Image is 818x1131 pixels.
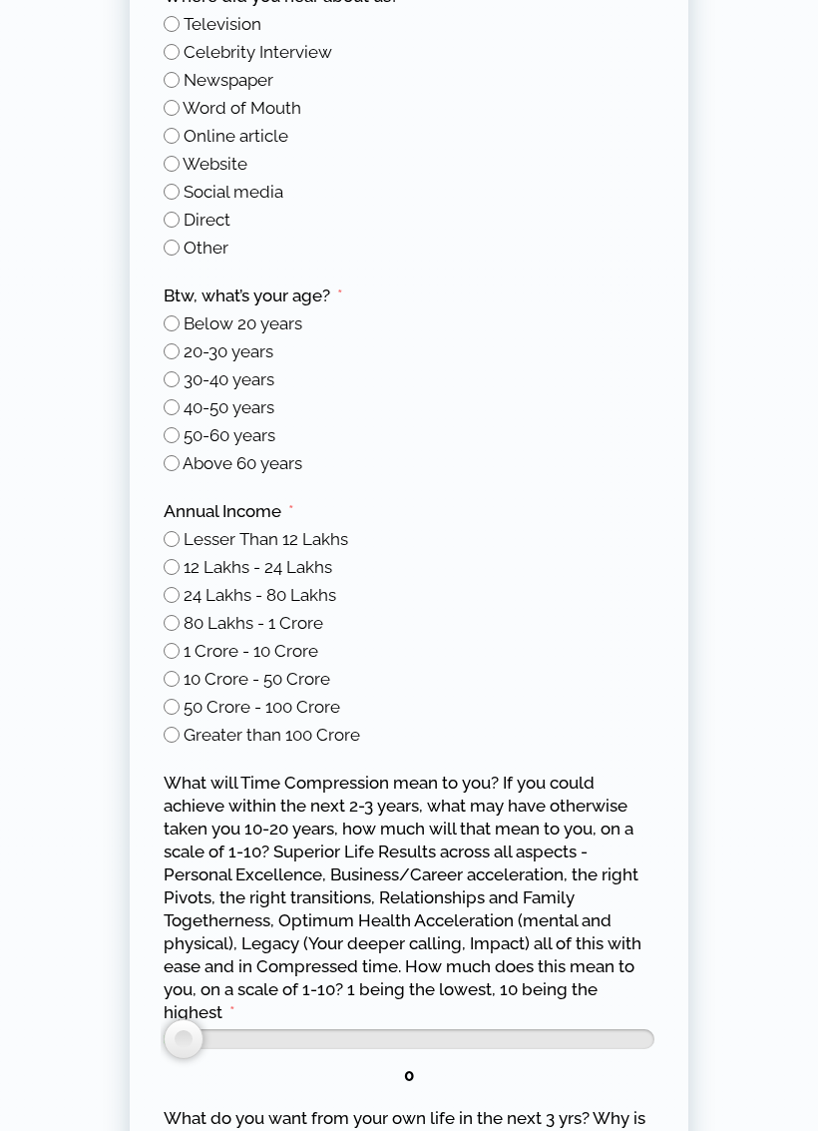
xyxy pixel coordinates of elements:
input: Other [164,240,180,256]
span: 30-40 years [184,369,274,389]
span: Other [184,238,228,258]
span: 50-60 years [184,425,275,445]
span: 50 Crore - 100 Crore [184,697,340,717]
span: Below 20 years [184,313,302,333]
span: Website [183,154,247,174]
input: 80 Lakhs - 1 Crore [164,615,180,631]
span: Social media [184,182,283,202]
input: Lesser Than 12 Lakhs [164,531,180,547]
input: 12 Lakhs - 24 Lakhs [164,559,180,575]
span: 20-30 years [184,341,273,361]
input: Celebrity Interview [164,44,180,60]
span: 24 Lakhs - 80 Lakhs [184,585,336,605]
input: Greater than 100 Crore [164,727,180,743]
label: What will Time Compression mean to you? If you could achieve within the next 2-3 years, what may ... [164,772,654,1024]
input: 20-30 years [164,343,180,359]
label: Annual Income [164,500,294,523]
input: 1 Crore - 10 Crore [164,643,180,659]
span: 40-50 years [184,397,274,417]
input: 30-40 years [164,371,180,387]
input: 50 Crore - 100 Crore [164,699,180,715]
input: Television [164,16,180,32]
span: Online article [184,126,288,146]
span: Television [184,14,261,34]
input: 24 Lakhs - 80 Lakhs [164,587,180,603]
input: Word of Mouth [164,100,180,116]
input: Newspaper [164,72,180,88]
input: 10 Crore - 50 Crore [164,671,180,687]
span: Above 60 years [183,453,302,473]
input: Social media [164,184,180,200]
input: 50-60 years [164,427,180,443]
input: Below 20 years [164,315,180,331]
span: 10 Crore - 50 Crore [184,669,330,689]
span: Word of Mouth [183,98,301,118]
input: Direct [164,212,180,228]
span: 80 Lakhs - 1 Crore [184,613,323,633]
span: Newspaper [184,70,273,90]
input: Above 60 years [164,455,180,471]
span: Lesser Than 12 Lakhs [184,529,348,549]
input: 40-50 years [164,399,180,415]
span: Direct [184,210,230,230]
span: Celebrity Interview [184,42,332,62]
span: Greater than 100 Crore [184,725,360,745]
input: Online article [164,128,180,144]
input: Website [164,156,180,172]
span: 1 Crore - 10 Crore [184,641,318,661]
label: Btw, what’s your age? [164,284,343,307]
div: 0 [164,1064,654,1087]
span: 12 Lakhs - 24 Lakhs [184,557,332,577]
